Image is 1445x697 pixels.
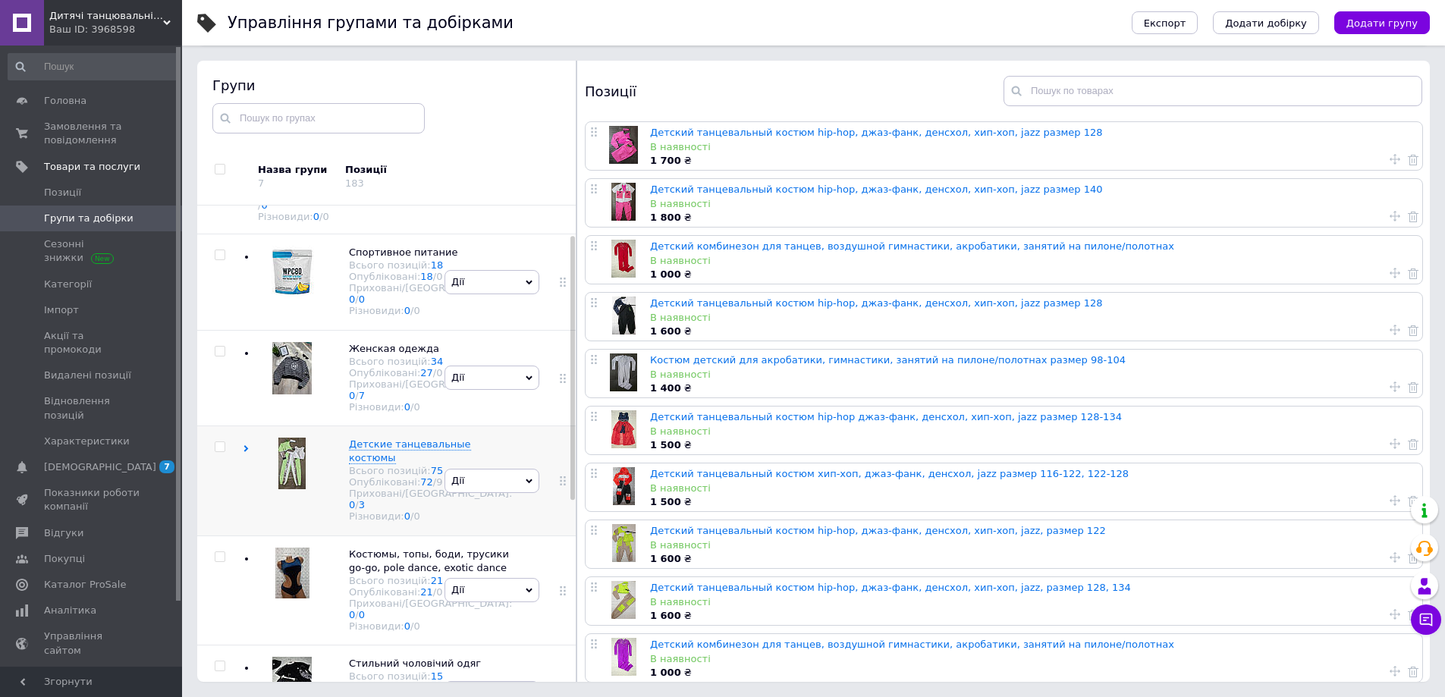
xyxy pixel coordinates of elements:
span: / [410,305,420,316]
a: 0 [261,199,267,211]
a: 75 [431,465,444,476]
a: Видалити товар [1408,266,1418,280]
a: 0 [313,211,319,222]
button: Чат з покупцем [1411,604,1441,635]
div: В наявності [650,197,1415,211]
div: Опубліковані: [349,271,512,282]
input: Пошук по товарах [1004,76,1422,106]
div: 0 [436,586,442,598]
span: [DEMOGRAPHIC_DATA] [44,460,156,474]
div: Приховані/[GEOGRAPHIC_DATA]: [349,282,512,305]
a: Детский танцевальный костюм hip-hop джаз-фанк, денсхол, хип-хоп, jazz размер 128-134 [650,411,1122,422]
a: Детский танцевальный костюм hip-hop, джаз-фанк, денсхол, хип-хоп, jazz, размер 122 [650,525,1106,536]
span: Відгуки [44,526,83,540]
b: 1 500 [650,496,681,507]
div: В наявності [650,482,1415,495]
span: Додати групу [1346,17,1418,29]
span: Дії [451,584,464,595]
div: В наявності [650,425,1415,438]
span: Дії [451,475,464,486]
div: 0 [413,401,419,413]
span: Каталог ProSale [44,578,126,592]
div: Різновиди: [349,510,512,522]
div: Позиції [345,163,474,177]
input: Пошук по групах [212,103,425,133]
a: 21 [431,575,444,586]
span: Костюмы, топы, боди, трусики go-go, pole dance, exotic dance [349,548,509,573]
b: 1 500 [650,439,681,451]
span: / [410,401,420,413]
span: Характеристики [44,435,130,448]
span: Видалені позиції [44,369,131,382]
div: Різновиди: [349,305,512,316]
div: Різновиди: [258,211,429,222]
div: 7 [258,177,264,189]
a: Детский танцевальный костюм hip-hop, джаз-фанк, денсхол, хип-хоп, jazz, размер 128, 134 [650,582,1131,593]
span: / [433,682,443,693]
span: Акції та промокоди [44,329,140,356]
a: Видалити товар [1408,380,1418,394]
a: 15 [431,670,444,682]
div: 0 [436,271,442,282]
span: / [410,620,420,632]
a: Видалити товар [1408,608,1418,621]
a: 34 [431,356,444,367]
span: / [355,294,365,305]
div: Приховані/[GEOGRAPHIC_DATA]: [349,598,512,620]
b: 1 600 [650,610,681,621]
div: 0 [413,620,419,632]
div: Різновиди: [349,620,512,632]
div: 0 [436,367,442,378]
a: 15 [420,682,433,693]
a: 0 [349,609,355,620]
a: Видалити товар [1408,494,1418,507]
span: / [355,609,365,620]
span: Імпорт [44,303,79,317]
div: ₴ [650,211,1415,224]
span: Замовлення та повідомлення [44,120,140,147]
span: Товари та послуги [44,160,140,174]
a: 0 [359,294,365,305]
div: 9 [436,476,442,488]
a: 72 [420,476,433,488]
div: ₴ [650,552,1415,566]
a: 18 [431,259,444,271]
div: Групи [212,76,561,95]
a: 21 [420,586,433,598]
span: Групи та добірки [44,212,134,225]
b: 1 400 [650,382,681,394]
a: 3 [359,499,365,510]
span: 7 [159,460,174,473]
a: Видалити товар [1408,323,1418,337]
div: Всього позицій: [349,575,512,586]
b: 1 600 [650,325,681,337]
h1: Управління групами та добірками [228,14,514,32]
span: Женская одежда [349,343,439,354]
div: Різновиди: [349,401,512,413]
a: 0 [349,294,355,305]
button: Експорт [1132,11,1198,34]
a: Детский танцевальный костюм hip-hop, джаз-фанк, денсхол, хип-хоп, jazz размер 128 [650,297,1103,309]
img: Женская одежда [272,342,312,394]
div: В наявності [650,538,1415,552]
a: 0 [349,499,355,510]
a: Детский танцевальный костюм hip-hop, джаз-фанк, денсхол, хип-хоп, jazz размер 128 [650,127,1103,138]
div: ₴ [650,154,1415,168]
span: Спортивное питание [349,246,457,258]
div: В наявності [650,254,1415,268]
span: Дитячі танцювальні костюми hip-hop, джаз-фанк, денсхол, jazz [49,9,163,23]
div: Всього позицій: [349,465,512,476]
span: Дії [451,276,464,287]
img: Спортивное питание [265,246,319,299]
a: 27 [420,367,433,378]
span: / [355,390,365,401]
b: 1 700 [650,155,681,166]
span: Дії [451,372,464,383]
div: Всього позицій: [349,356,512,367]
div: В наявності [650,652,1415,666]
div: ₴ [650,666,1415,680]
span: Сезонні знижки [44,237,140,265]
div: ₴ [650,438,1415,452]
div: ₴ [650,381,1415,395]
input: Пошук [8,53,179,80]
